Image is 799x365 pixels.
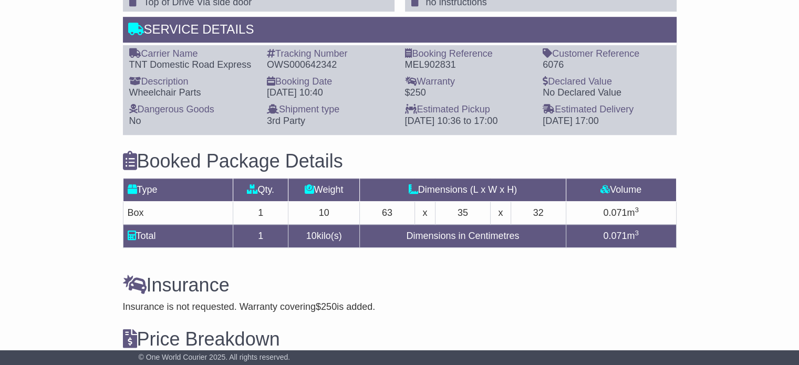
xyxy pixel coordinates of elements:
div: OWS000642342 [267,59,395,71]
span: © One World Courier 2025. All rights reserved. [139,353,290,361]
td: Dimensions in Centimetres [360,224,566,247]
td: x [490,201,511,224]
div: $250 [405,87,533,99]
div: Declared Value [543,76,670,88]
div: TNT Domestic Road Express [129,59,257,71]
div: Description [129,76,257,88]
div: Shipment type [267,104,395,116]
sup: 3 [635,206,639,214]
div: Estimated Delivery [543,104,670,116]
div: Estimated Pickup [405,104,533,116]
td: Total [123,224,233,247]
span: 0.071 [603,207,627,218]
td: Type [123,178,233,201]
div: Carrier Name [129,48,257,60]
div: Tracking Number [267,48,395,60]
div: No Declared Value [543,87,670,99]
div: [DATE] 10:40 [267,87,395,99]
span: 3rd Party [267,116,305,126]
td: Qty. [233,178,288,201]
td: m [566,224,676,247]
div: Service Details [123,17,677,45]
h3: Price Breakdown [123,329,677,350]
td: kilo(s) [288,224,360,247]
td: Dimensions (L x W x H) [360,178,566,201]
div: [DATE] 10:36 to 17:00 [405,116,533,127]
h3: Booked Package Details [123,151,677,172]
div: MEL902831 [405,59,533,71]
div: Wheelchair Parts [129,87,257,99]
td: 32 [511,201,566,224]
div: Booking Date [267,76,395,88]
td: 1 [233,224,288,247]
div: Warranty [405,76,533,88]
td: 1 [233,201,288,224]
div: Dangerous Goods [129,104,257,116]
h3: Insurance [123,275,677,296]
td: 63 [360,201,415,224]
span: No [129,116,141,126]
td: 35 [435,201,490,224]
td: Box [123,201,233,224]
span: 10 [306,231,317,241]
td: x [414,201,435,224]
td: Volume [566,178,676,201]
div: Customer Reference [543,48,670,60]
div: 6076 [543,59,670,71]
td: m [566,201,676,224]
td: 10 [288,201,360,224]
span: $250 [316,301,337,312]
sup: 3 [635,229,639,237]
td: Weight [288,178,360,201]
div: Booking Reference [405,48,533,60]
span: 0.071 [603,231,627,241]
div: [DATE] 17:00 [543,116,670,127]
div: Insurance is not requested. Warranty covering is added. [123,301,677,313]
